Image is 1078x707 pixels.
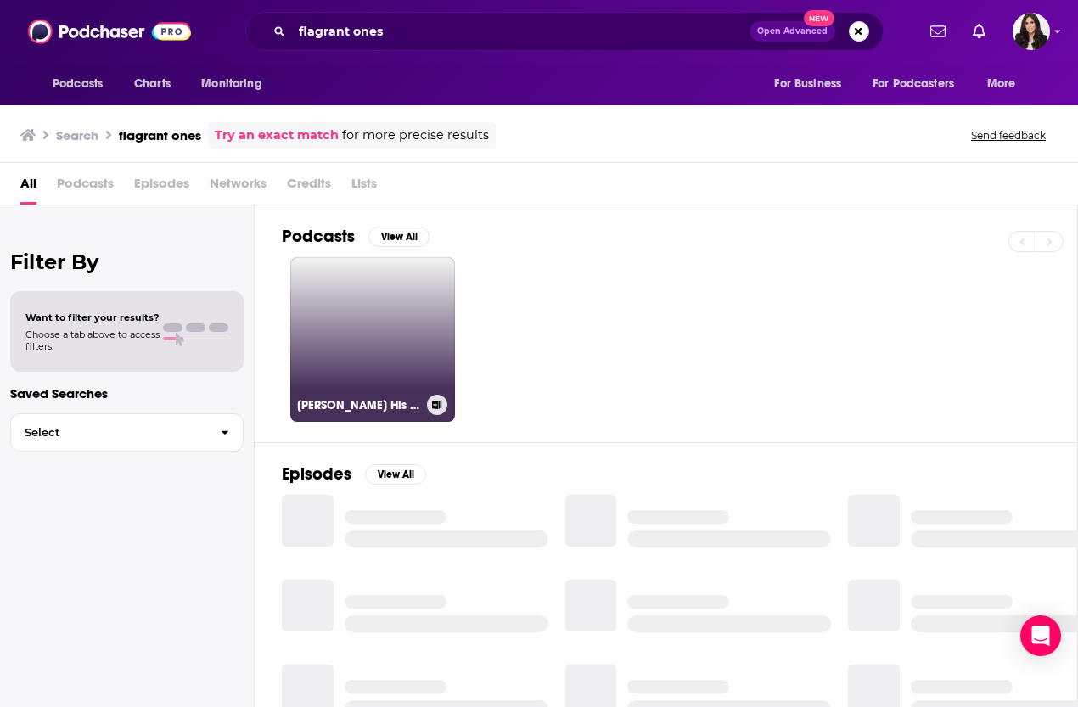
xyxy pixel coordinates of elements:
button: open menu [975,68,1037,100]
a: PodcastsView All [282,226,430,247]
span: Open Advanced [757,27,828,36]
a: [PERSON_NAME] His Cousin [290,257,455,422]
button: Show profile menu [1013,13,1050,50]
span: Networks [210,170,267,205]
h2: Podcasts [282,226,355,247]
span: Lists [351,170,377,205]
span: Logged in as RebeccaShapiro [1013,13,1050,50]
a: Try an exact match [215,126,339,145]
span: New [804,10,834,26]
img: User Profile [1013,13,1050,50]
div: Open Intercom Messenger [1020,615,1061,656]
span: Podcasts [57,170,114,205]
button: open menu [762,68,862,100]
a: Charts [123,68,181,100]
span: For Business [774,72,841,96]
span: Select [11,427,207,438]
button: open menu [41,68,125,100]
h2: Episodes [282,463,351,485]
button: Open AdvancedNew [750,21,835,42]
span: Podcasts [53,72,103,96]
button: View All [368,227,430,247]
button: open menu [189,68,284,100]
span: For Podcasters [873,72,954,96]
a: Show notifications dropdown [966,17,992,46]
h3: [PERSON_NAME] His Cousin [297,398,420,412]
a: EpisodesView All [282,463,426,485]
span: for more precise results [342,126,489,145]
h2: Filter By [10,250,244,274]
button: View All [365,464,426,485]
p: Saved Searches [10,385,244,401]
span: Credits [287,170,331,205]
input: Search podcasts, credits, & more... [292,18,750,45]
a: Show notifications dropdown [924,17,952,46]
a: All [20,170,36,205]
h3: flagrant ones [119,127,201,143]
div: Search podcasts, credits, & more... [245,12,884,51]
span: Charts [134,72,171,96]
span: More [987,72,1016,96]
span: Monitoring [201,72,261,96]
button: open menu [862,68,979,100]
span: Choose a tab above to access filters. [25,328,160,352]
span: Want to filter your results? [25,311,160,323]
button: Select [10,413,244,452]
h3: Search [56,127,98,143]
span: Episodes [134,170,189,205]
button: Send feedback [966,128,1051,143]
img: Podchaser - Follow, Share and Rate Podcasts [28,15,191,48]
